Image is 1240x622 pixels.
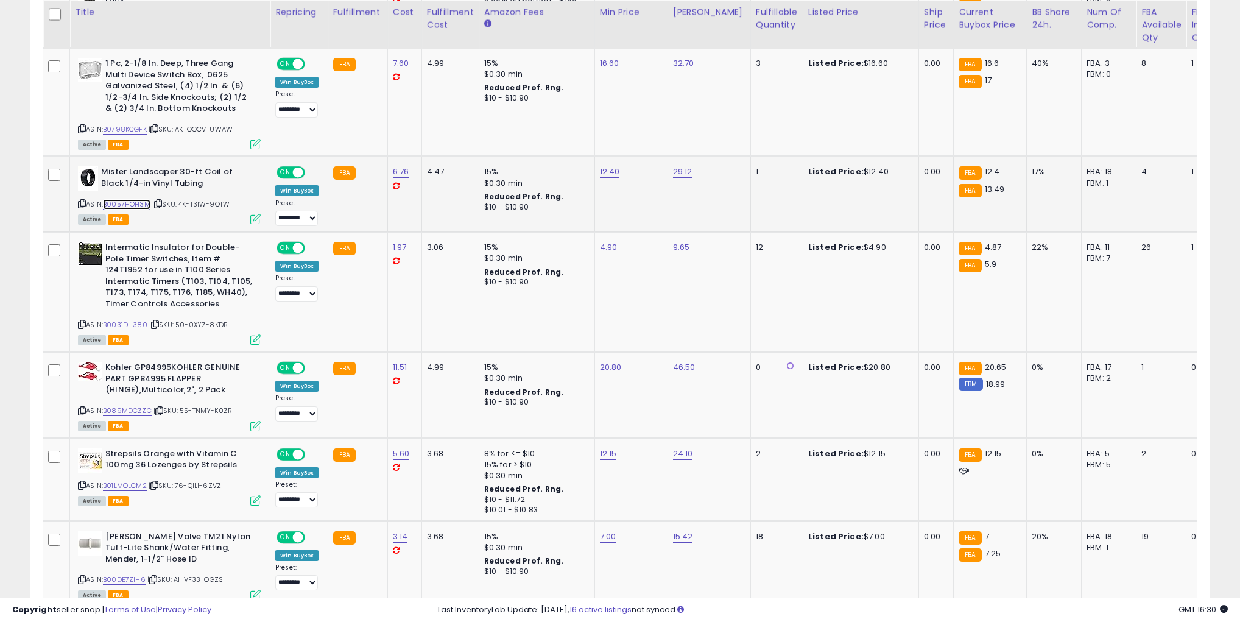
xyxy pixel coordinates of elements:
[103,124,147,135] a: B0798KCGFK
[959,58,981,71] small: FBA
[1032,531,1072,542] div: 20%
[149,320,227,330] span: | SKU: 50-0XYZ-8KDB
[333,448,356,462] small: FBA
[1191,448,1224,459] div: 0
[275,90,319,118] div: Preset:
[78,58,261,148] div: ASIN:
[673,361,696,373] a: 46.50
[673,531,693,543] a: 15.42
[959,242,981,255] small: FBA
[78,496,106,506] span: All listings currently available for purchase on Amazon
[303,363,323,373] span: OFF
[278,363,293,373] span: ON
[985,74,992,86] span: 17
[756,242,794,253] div: 12
[105,58,253,118] b: 1 Pc, 2-1/8 In. Deep, Three Gang Multi Device Switch Box, .0625 Galvanized Steel, (4) 1/2 In. & (...
[103,481,147,491] a: B01LMOLCM2
[78,362,261,429] div: ASIN:
[985,361,1007,373] span: 20.65
[278,168,293,178] span: ON
[756,448,794,459] div: 2
[1087,362,1127,373] div: FBA: 17
[78,242,261,344] div: ASIN:
[1087,448,1127,459] div: FBA: 5
[108,140,129,150] span: FBA
[303,59,323,69] span: OFF
[959,166,981,180] small: FBA
[673,166,692,178] a: 29.12
[275,394,319,422] div: Preset:
[78,58,102,82] img: 511eX-TxotL._SL40_.jpg
[275,564,319,591] div: Preset:
[484,166,585,177] div: 15%
[1191,362,1224,373] div: 0
[959,378,982,391] small: FBM
[393,241,407,253] a: 1.97
[484,484,564,494] b: Reduced Prof. Rng.
[484,202,585,213] div: $10 - $10.90
[333,166,356,180] small: FBA
[1141,58,1177,69] div: 8
[275,467,319,478] div: Win BuyBox
[484,373,585,384] div: $0.30 min
[484,387,564,397] b: Reduced Prof. Rng.
[484,178,585,189] div: $0.30 min
[756,531,794,542] div: 18
[1032,448,1072,459] div: 0%
[152,199,230,209] span: | SKU: 4K-T3IW-9OTW
[484,542,585,553] div: $0.30 min
[158,604,211,615] a: Privacy Policy
[1032,166,1072,177] div: 17%
[427,58,470,69] div: 4.99
[303,532,323,542] span: OFF
[1191,531,1224,542] div: 0
[108,335,129,345] span: FBA
[1087,459,1127,470] div: FBM: 5
[985,448,1002,459] span: 12.15
[1178,604,1228,615] span: 2025-08-12 16:30 GMT
[1087,166,1127,177] div: FBA: 18
[924,58,944,69] div: 0.00
[484,531,585,542] div: 15%
[1087,531,1127,542] div: FBA: 18
[808,58,909,69] div: $16.60
[808,531,864,542] b: Listed Price:
[427,531,470,542] div: 3.68
[1141,531,1177,542] div: 19
[924,362,944,373] div: 0.00
[808,448,909,459] div: $12.15
[12,604,57,615] strong: Copyright
[959,75,981,88] small: FBA
[278,243,293,253] span: ON
[484,191,564,202] b: Reduced Prof. Rng.
[108,214,129,225] span: FBA
[1087,6,1131,32] div: Num of Comp.
[333,58,356,71] small: FBA
[484,556,564,566] b: Reduced Prof. Rng.
[985,258,996,270] span: 5.9
[393,6,417,19] div: Cost
[808,531,909,542] div: $7.00
[600,57,619,69] a: 16.60
[78,362,102,381] img: 41px76kMtnL._SL40_.jpg
[105,531,253,568] b: [PERSON_NAME] Valve TM21 Nylon Tuff-Lite Shank/Water Fitting, Mender, 1-1/2" Hose ID
[959,259,981,272] small: FBA
[600,241,618,253] a: 4.90
[1141,362,1177,373] div: 1
[484,470,585,481] div: $0.30 min
[78,531,102,556] img: 31kWSswaJBL._SL40_.jpg
[393,166,409,178] a: 6.76
[153,406,232,415] span: | SKU: 55-TNMY-K0ZR
[427,448,470,459] div: 3.68
[484,82,564,93] b: Reduced Prof. Rng.
[484,93,585,104] div: $10 - $10.90
[808,6,914,19] div: Listed Price
[149,124,233,134] span: | SKU: AK-OOCV-UWAW
[393,361,407,373] a: 11.51
[1087,69,1127,80] div: FBM: 0
[103,574,146,585] a: B00DE7ZIH6
[756,6,798,32] div: Fulfillable Quantity
[808,362,909,373] div: $20.80
[108,496,129,506] span: FBA
[1087,242,1127,253] div: FBA: 11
